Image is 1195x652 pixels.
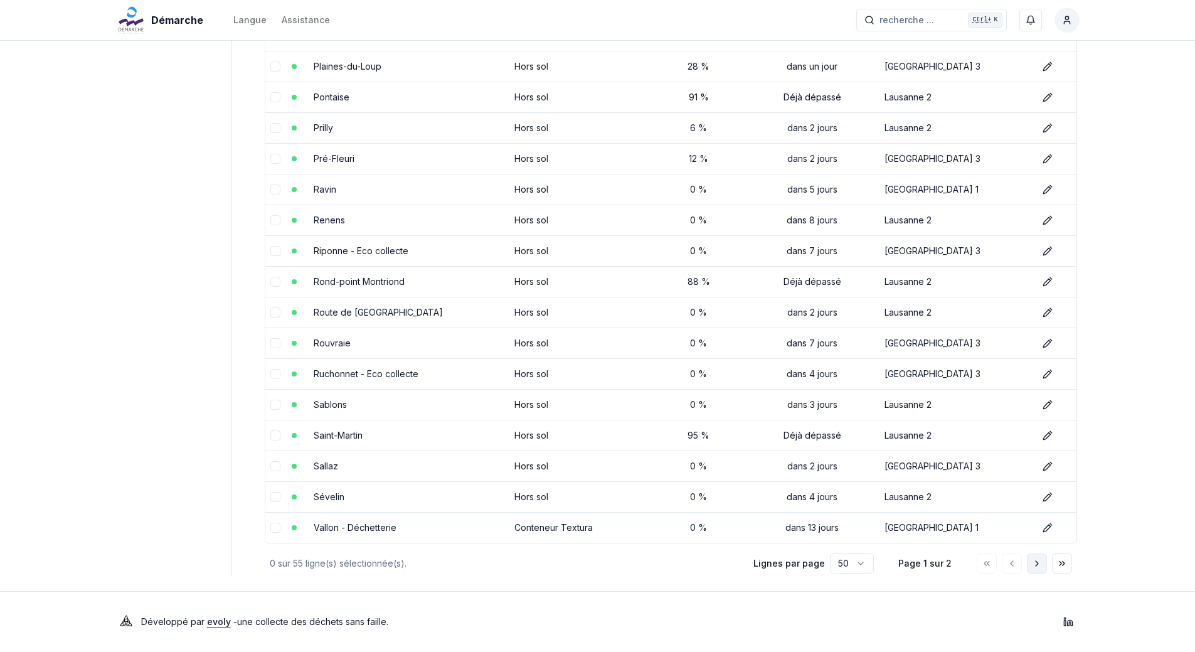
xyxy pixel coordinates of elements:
button: select-row [270,400,280,410]
td: [GEOGRAPHIC_DATA] 3 [879,451,1033,481]
div: Déjà dépassé [750,429,874,442]
button: select-row [270,492,280,502]
div: 0 % [657,460,740,473]
td: [GEOGRAPHIC_DATA] 3 [879,358,1033,389]
div: 0 % [657,368,740,380]
a: Renens [314,215,345,225]
div: 6 % [657,122,740,134]
div: dans 2 jours [750,460,874,473]
td: Hors sol [509,297,652,328]
button: Aller à la page suivante [1027,553,1047,574]
div: 0 % [657,214,740,227]
button: select-row [270,307,280,318]
div: 12 % [657,152,740,165]
td: [GEOGRAPHIC_DATA] 1 [879,174,1033,205]
td: Hors sol [509,266,652,297]
div: 0 % [657,398,740,411]
a: Démarche [116,13,208,28]
span: recherche ... [879,14,934,26]
td: Hors sol [509,389,652,420]
a: Ruchonnet - Eco collecte [314,368,418,379]
td: Hors sol [509,358,652,389]
div: dans 2 jours [750,152,874,165]
td: Hors sol [509,205,652,235]
td: Hors sol [509,82,652,112]
div: 0 % [657,183,740,196]
button: select-row [270,338,280,348]
a: Sallaz [314,461,338,471]
div: dans 8 jours [750,214,874,227]
a: Saint-Martin [314,430,363,441]
button: Langue [233,13,267,28]
button: select-row [270,369,280,379]
td: Conteneur Textura [509,512,652,543]
div: 88 % [657,275,740,288]
td: Lausanne 2 [879,297,1033,328]
td: Hors sol [509,451,652,481]
td: Hors sol [509,51,652,82]
td: Lausanne 2 [879,205,1033,235]
button: select-row [270,184,280,195]
a: Pré-Fleuri [314,153,354,164]
button: select-row [270,461,280,471]
div: dans 4 jours [750,368,874,380]
a: Vallon - Déchetterie [314,522,396,533]
div: dans 3 jours [750,398,874,411]
p: Développé par - une collecte des déchets sans faille . [141,613,388,631]
span: Démarche [151,13,203,28]
a: Rond-point Montriond [314,276,405,287]
td: Hors sol [509,481,652,512]
button: select-row [270,523,280,533]
button: select-row [270,430,280,441]
button: select-row [270,154,280,164]
td: Hors sol [509,328,652,358]
button: select-row [270,61,280,72]
div: Langue [233,14,267,26]
div: dans 2 jours [750,122,874,134]
div: 0 % [657,337,740,350]
a: Rouvraie [314,338,351,348]
td: Lausanne 2 [879,82,1033,112]
div: 91 % [657,91,740,104]
td: [GEOGRAPHIC_DATA] 3 [879,235,1033,266]
div: Déjà dépassé [750,275,874,288]
div: 0 % [657,306,740,319]
a: Sablons [314,399,347,410]
div: dans 13 jours [750,521,874,534]
div: 0 % [657,521,740,534]
div: dans 4 jours [750,491,874,503]
p: Lignes par page [753,557,825,570]
div: 0 % [657,491,740,503]
div: 28 % [657,60,740,73]
td: Lausanne 2 [879,112,1033,143]
td: [GEOGRAPHIC_DATA] 3 [879,143,1033,174]
td: [GEOGRAPHIC_DATA] 3 [879,51,1033,82]
td: Hors sol [509,174,652,205]
td: Lausanne 2 [879,481,1033,512]
div: dans 5 jours [750,183,874,196]
a: Plaines-du-Loup [314,61,381,72]
div: 0 % [657,245,740,257]
div: dans 7 jours [750,337,874,350]
a: Prilly [314,122,333,133]
div: dans 2 jours [750,306,874,319]
a: Riponne - Eco collecte [314,245,408,256]
button: recherche ...Ctrl+K [856,9,1007,31]
a: Pontaise [314,92,349,102]
td: [GEOGRAPHIC_DATA] 1 [879,512,1033,543]
a: evoly [207,616,231,627]
td: Lausanne 2 [879,420,1033,451]
a: Ravin [314,184,336,195]
button: select-row [270,123,280,133]
div: 95 % [657,429,740,442]
div: dans 7 jours [750,245,874,257]
button: Aller à la dernière page [1052,553,1072,574]
div: 0 sur 55 ligne(s) sélectionnée(s). [270,557,733,570]
button: select-row [270,246,280,256]
td: Lausanne 2 [879,266,1033,297]
td: Hors sol [509,112,652,143]
a: Assistance [282,13,330,28]
td: Hors sol [509,143,652,174]
img: Démarche Logo [116,5,146,35]
button: select-row [270,277,280,287]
